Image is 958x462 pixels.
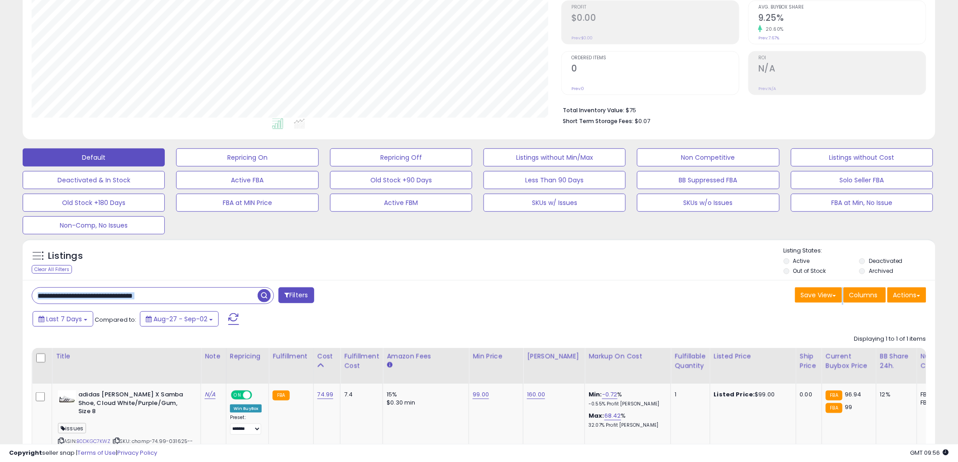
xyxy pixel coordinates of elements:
div: % [589,412,664,429]
div: BB Share 24h. [880,352,913,371]
div: Current Buybox Price [826,352,872,371]
div: Displaying 1 to 1 of 1 items [854,335,926,343]
div: FBA: 3 [921,391,951,399]
label: Archived [869,267,893,275]
b: Listed Price: [714,390,755,399]
span: Aug-27 - Sep-02 [153,314,207,324]
button: Listings without Cost [791,148,933,167]
small: FBA [273,391,289,400]
small: Prev: 0 [571,86,584,91]
li: $75 [563,104,920,115]
div: [PERSON_NAME] [527,352,581,361]
button: SKUs w/o Issues [637,194,779,212]
div: Ship Price [800,352,818,371]
h2: N/A [758,63,926,76]
a: Privacy Policy [117,448,157,457]
button: Old Stock +180 Days [23,194,165,212]
span: ON [232,391,243,399]
h2: 9.25% [758,13,926,25]
th: The percentage added to the cost of goods (COGS) that forms the calculator for Min & Max prices. [585,348,671,384]
button: Less Than 90 Days [484,171,626,189]
a: -0.72 [602,390,618,399]
div: % [589,391,664,407]
div: Amazon Fees [387,352,465,361]
label: Deactivated [869,257,903,265]
div: Preset: [230,414,262,435]
label: Active [793,257,810,265]
img: 31IoVVyvkHL._SL40_.jpg [58,391,76,403]
span: Last 7 Days [46,314,82,324]
div: Title [56,352,197,361]
a: 68.42 [604,411,621,420]
button: Save View [795,287,842,303]
button: FBA at MIN Price [176,194,318,212]
p: -0.55% Profit [PERSON_NAME] [589,401,664,407]
b: adidas [PERSON_NAME] X Samba Shoe, Cloud White/Purple/Gum, Size 8 [78,391,188,418]
a: 74.99 [317,390,334,399]
div: 0.00 [800,391,815,399]
small: Prev: 7.67% [758,35,779,41]
div: Markup on Cost [589,352,667,361]
strong: Copyright [9,448,42,457]
div: 15% [387,391,462,399]
a: B0DKGC7KWZ [77,438,111,445]
button: Filters [278,287,314,303]
p: 32.07% Profit [PERSON_NAME] [589,422,664,429]
span: OFF [251,391,265,399]
span: 96.94 [845,390,862,399]
button: Repricing On [176,148,318,167]
button: Non-Comp, No Issues [23,216,165,234]
button: Deactivated & In Stock [23,171,165,189]
button: Repricing Off [330,148,472,167]
small: Prev: N/A [758,86,776,91]
button: FBA at Min, No Issue [791,194,933,212]
button: Active FBM [330,194,472,212]
span: Profit [571,5,739,10]
button: Default [23,148,165,167]
span: issues [58,423,86,433]
button: Listings without Min/Max [484,148,626,167]
b: Min: [589,390,602,399]
div: Num of Comp. [921,352,954,371]
h2: 0 [571,63,739,76]
span: 99 [845,403,852,411]
div: $0.30 min [387,399,462,407]
button: Aug-27 - Sep-02 [140,311,219,327]
small: Prev: $0.00 [571,35,593,41]
div: Min Price [473,352,519,361]
div: Cost [317,352,337,361]
button: Actions [887,287,926,303]
button: Active FBA [176,171,318,189]
div: Listed Price [714,352,792,361]
button: Solo Seller FBA [791,171,933,189]
span: Columns [849,291,878,300]
div: 7.4 [344,391,376,399]
div: Repricing [230,352,265,361]
button: Columns [843,287,886,303]
div: Fulfillable Quantity [675,352,706,371]
b: Short Term Storage Fees: [563,117,633,125]
span: $0.07 [635,117,650,125]
div: Note [205,352,222,361]
a: 160.00 [527,390,545,399]
small: Amazon Fees. [387,361,392,369]
div: seller snap | | [9,449,157,457]
span: ROI [758,56,926,61]
span: Ordered Items [571,56,739,61]
button: Non Competitive [637,148,779,167]
div: Win BuyBox [230,405,262,413]
span: Avg. Buybox Share [758,5,926,10]
small: FBA [826,391,843,400]
h5: Listings [48,250,83,262]
h2: $0.00 [571,13,739,25]
p: Listing States: [784,247,935,255]
div: FBM: 1 [921,399,951,407]
a: N/A [205,390,216,399]
span: | SKU: champ-74.99-031625--CWPG8-159.99-RB [58,438,193,451]
a: 99.00 [473,390,489,399]
div: 1 [675,391,703,399]
label: Out of Stock [793,267,826,275]
button: Last 7 Days [33,311,93,327]
span: 2025-09-10 09:56 GMT [910,448,949,457]
b: Total Inventory Value: [563,106,624,114]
